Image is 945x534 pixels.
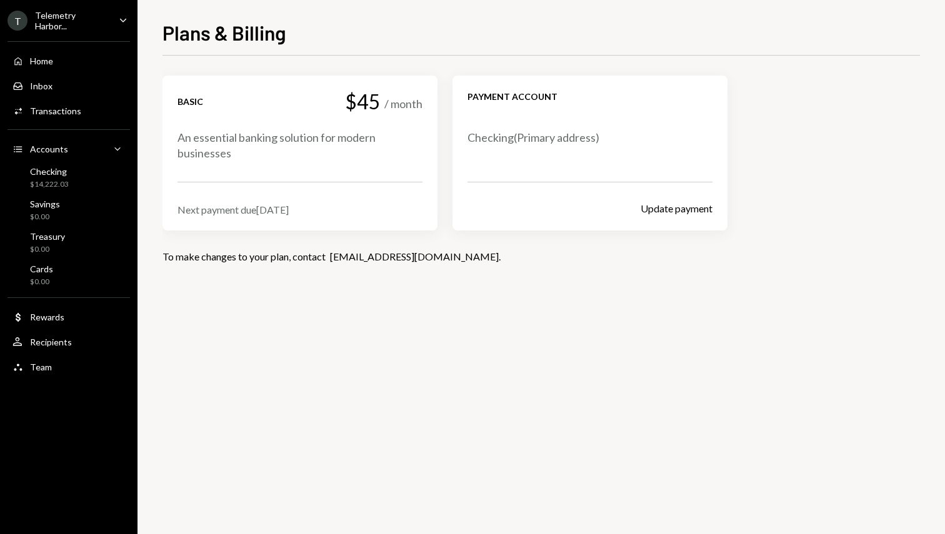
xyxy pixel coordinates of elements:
[162,20,286,45] h1: Plans & Billing
[30,362,52,372] div: Team
[467,130,599,146] div: Checking ( Primary address)
[35,10,109,31] div: Telemetry Harbor...
[345,91,381,112] div: $45
[330,250,499,264] a: [EMAIL_ADDRESS][DOMAIN_NAME]
[7,260,130,290] a: Cards$0.00
[177,204,422,215] div: Next payment due [DATE]
[7,74,130,97] a: Inbox
[7,11,27,31] div: T
[30,179,69,190] div: $14,222.03
[177,130,422,161] div: An essential banking solution for modern businesses
[7,305,130,328] a: Rewards
[7,162,130,192] a: Checking$14,222.03
[30,56,53,66] div: Home
[162,250,920,262] div: To make changes to your plan, contact .
[7,227,130,257] a: Treasury$0.00
[7,137,130,160] a: Accounts
[641,202,712,215] button: Update payment
[7,330,130,353] a: Recipients
[30,277,53,287] div: $0.00
[30,81,52,91] div: Inbox
[30,199,60,209] div: Savings
[7,99,130,122] a: Transactions
[30,231,65,242] div: Treasury
[7,49,130,72] a: Home
[384,96,422,112] div: / month
[177,96,203,107] div: Basic
[30,244,65,255] div: $0.00
[30,144,68,154] div: Accounts
[30,212,60,222] div: $0.00
[7,355,130,378] a: Team
[30,312,64,322] div: Rewards
[467,91,712,102] div: Payment account
[30,337,72,347] div: Recipients
[30,264,53,274] div: Cards
[30,166,69,177] div: Checking
[7,195,130,225] a: Savings$0.00
[30,106,81,116] div: Transactions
